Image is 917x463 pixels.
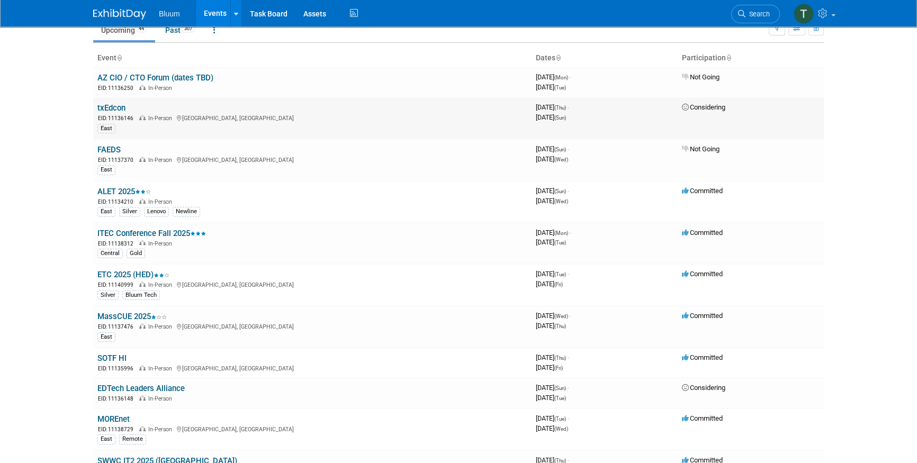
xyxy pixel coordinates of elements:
[97,434,115,444] div: East
[554,85,566,90] span: (Tue)
[536,280,563,288] span: [DATE]
[682,187,723,195] span: Committed
[98,366,138,371] span: EID: 11135996
[157,20,203,40] a: Past307
[97,384,185,393] a: EDTech Leaders Alliance
[554,323,566,329] span: (Thu)
[731,5,780,23] a: Search
[682,270,723,278] span: Committed
[97,332,115,342] div: East
[181,25,195,33] span: 307
[98,115,138,121] span: EID: 11136146
[554,230,568,236] span: (Mon)
[173,207,200,216] div: Newline
[536,103,569,111] span: [DATE]
[148,85,175,92] span: In-Person
[97,124,115,133] div: East
[536,414,569,422] span: [DATE]
[97,353,127,363] a: SOTF HI
[119,434,146,444] div: Remote
[98,157,138,163] span: EID: 11137370
[536,384,569,392] span: [DATE]
[536,364,563,371] span: [DATE]
[93,49,532,67] th: Event
[122,290,160,300] div: Bluum Tech
[136,25,147,33] span: 44
[554,271,566,277] span: (Tue)
[139,157,146,162] img: In-Person Event
[127,249,145,258] div: Gold
[536,353,569,361] span: [DATE]
[97,113,527,122] div: [GEOGRAPHIC_DATA], [GEOGRAPHIC_DATA]
[144,207,169,216] div: Lenovo
[93,20,155,40] a: Upcoming44
[97,424,527,433] div: [GEOGRAPHIC_DATA], [GEOGRAPHIC_DATA]
[98,426,138,432] span: EID: 11138729
[570,73,571,81] span: -
[139,395,146,401] img: In-Person Event
[148,115,175,122] span: In-Person
[93,9,146,20] img: ExhibitDay
[726,53,731,62] a: Sort by Participation Type
[148,426,175,433] span: In-Person
[97,364,527,373] div: [GEOGRAPHIC_DATA], [GEOGRAPHIC_DATA]
[682,353,723,361] span: Committed
[568,145,569,153] span: -
[536,238,566,246] span: [DATE]
[97,414,130,424] a: MOREnet
[536,187,569,195] span: [DATE]
[97,290,119,300] div: Silver
[536,197,568,205] span: [DATE]
[532,49,678,67] th: Dates
[682,312,723,320] span: Committed
[97,207,115,216] div: East
[536,73,571,81] span: [DATE]
[97,165,115,175] div: East
[554,198,568,204] span: (Wed)
[536,322,566,330] span: [DATE]
[682,73,720,81] span: Not Going
[536,83,566,91] span: [DATE]
[682,384,725,392] span: Considering
[119,207,140,216] div: Silver
[554,365,563,371] span: (Fri)
[554,385,566,391] span: (Sun)
[159,10,180,18] span: Bluum
[148,323,175,330] span: In-Person
[678,49,824,67] th: Participation
[555,53,561,62] a: Sort by Start Date
[554,416,566,422] span: (Tue)
[568,384,569,392] span: -
[554,395,566,401] span: (Tue)
[116,53,122,62] a: Sort by Event Name
[148,198,175,205] span: In-Person
[536,145,569,153] span: [DATE]
[682,145,720,153] span: Not Going
[98,199,138,205] span: EID: 11134210
[98,241,138,247] span: EID: 11138312
[745,10,770,18] span: Search
[554,157,568,162] span: (Wed)
[148,157,175,164] span: In-Person
[536,113,566,121] span: [DATE]
[536,155,568,163] span: [DATE]
[97,270,169,279] a: ETC 2025 (HED)
[139,323,146,329] img: In-Person Event
[554,105,566,111] span: (Thu)
[148,395,175,402] span: In-Person
[554,282,563,287] span: (Fri)
[570,312,571,320] span: -
[97,155,527,164] div: [GEOGRAPHIC_DATA], [GEOGRAPHIC_DATA]
[794,4,814,24] img: Taylor Bradley
[554,313,568,319] span: (Wed)
[139,85,146,90] img: In-Person Event
[554,188,566,194] span: (Sun)
[97,103,125,113] a: txEdcon
[97,229,206,238] a: ITEC Conference Fall 2025
[570,229,571,237] span: -
[97,322,527,331] div: [GEOGRAPHIC_DATA], [GEOGRAPHIC_DATA]
[148,282,175,288] span: In-Person
[98,85,138,91] span: EID: 11136250
[98,324,138,330] span: EID: 11137476
[568,270,569,278] span: -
